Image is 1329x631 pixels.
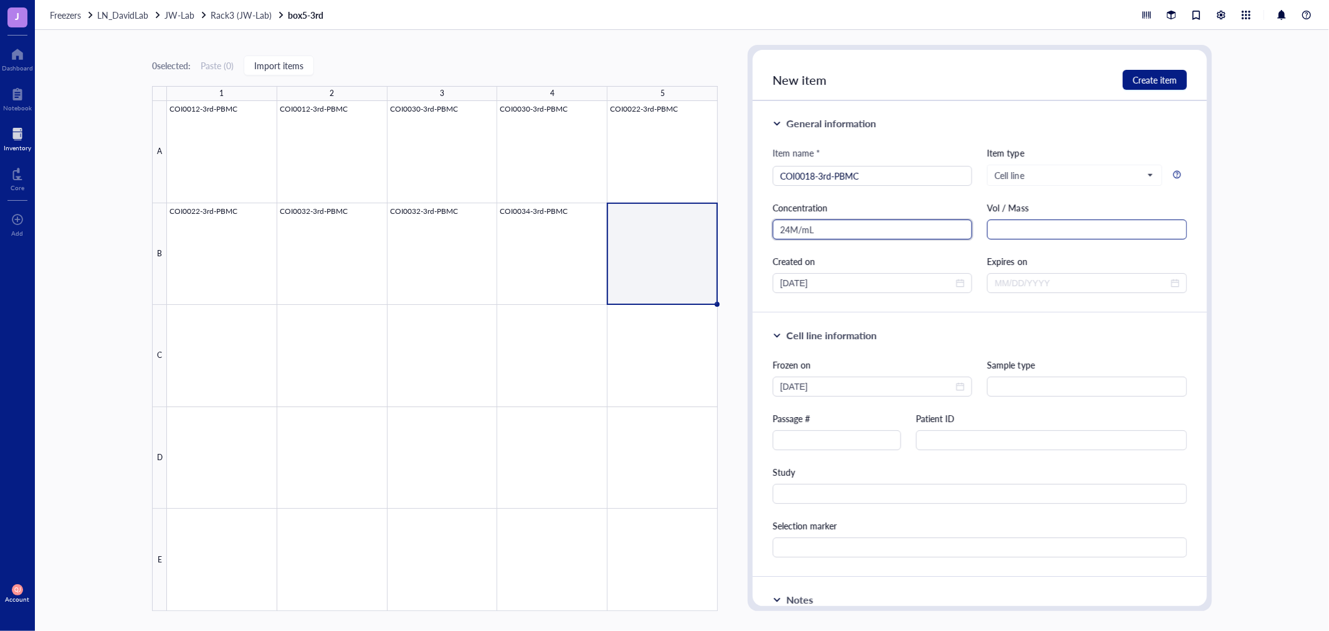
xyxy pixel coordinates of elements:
[987,146,1186,160] div: Item type
[97,9,162,21] a: LN_DavidLab
[440,85,444,102] div: 3
[773,71,827,89] span: New item
[773,465,1187,479] div: Study
[916,412,1187,425] div: Patient ID
[780,276,953,290] input: MM/DD/YYYY
[201,55,234,75] button: Paste (0)
[288,9,326,21] a: box5-3rd
[254,60,303,70] span: Import items
[50,9,81,21] span: Freezers
[164,9,194,21] span: JW-Lab
[211,9,272,21] span: Rack3 (JW-Lab)
[773,412,901,425] div: Passage #
[11,164,24,191] a: Core
[1133,75,1177,85] span: Create item
[152,101,167,203] div: A
[994,276,1168,290] input: MM/DD/YYYY
[219,85,224,102] div: 1
[550,85,555,102] div: 4
[6,595,30,603] div: Account
[987,201,1186,214] div: Vol / Mass
[786,328,877,343] div: Cell line information
[3,84,32,112] a: Notebook
[2,44,33,72] a: Dashboard
[152,59,191,72] div: 0 selected:
[773,254,972,268] div: Created on
[4,144,31,152] div: Inventory
[16,8,20,24] span: J
[3,104,32,112] div: Notebook
[987,358,1186,372] div: Sample type
[660,85,665,102] div: 5
[152,305,167,407] div: C
[50,9,95,21] a: Freezers
[11,184,24,191] div: Core
[12,229,24,237] div: Add
[1123,70,1187,90] button: Create item
[97,9,148,21] span: LN_DavidLab
[786,116,876,131] div: General information
[994,170,1151,181] span: Cell line
[244,55,314,75] button: Import items
[152,509,167,611] div: E
[773,146,820,160] div: Item name
[773,201,972,214] div: Concentration
[152,203,167,306] div: B
[780,380,953,393] input: Select date
[2,64,33,72] div: Dashboard
[773,519,1187,532] div: Selection marker
[773,358,972,372] div: Frozen on
[330,85,334,102] div: 2
[14,587,21,593] span: QJ
[4,124,31,152] a: Inventory
[164,9,285,21] a: JW-LabRack3 (JW-Lab)
[152,407,167,509] div: D
[786,592,813,607] div: Notes
[987,254,1186,268] div: Expires on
